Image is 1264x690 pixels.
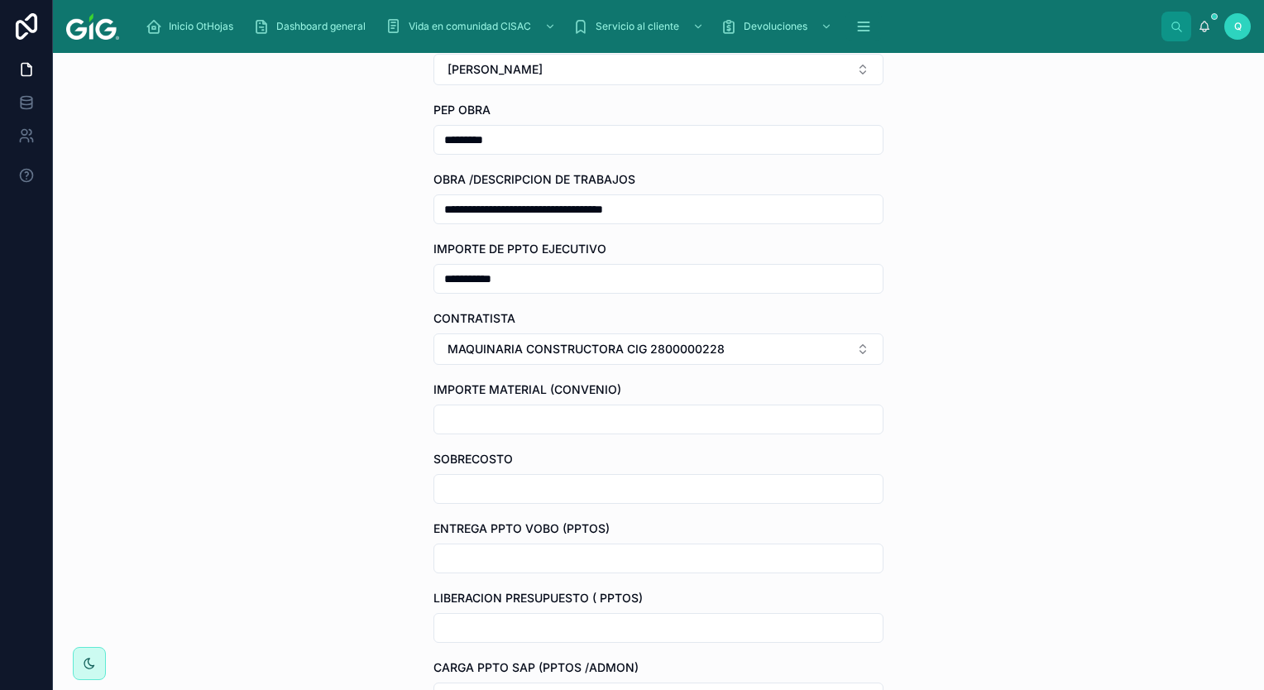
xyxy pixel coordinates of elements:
span: Devoluciones [744,20,807,33]
a: Devoluciones [716,12,840,41]
span: SOBRECOSTO [433,452,513,466]
span: CARGA PPTO SAP (PPTOS /ADMON) [433,660,639,674]
span: IMPORTE DE PPTO EJECUTIVO [433,242,606,256]
img: App logo [66,13,119,40]
span: Inicio OtHojas [169,20,233,33]
a: Inicio OtHojas [141,12,245,41]
span: CONTRATISTA [433,311,515,325]
a: Servicio al cliente [567,12,712,41]
span: IMPORTE MATERIAL (CONVENIO) [433,382,621,396]
span: PEP OBRA [433,103,491,117]
a: Vida en comunidad CISAC [381,12,564,41]
span: [PERSON_NAME] [448,61,543,78]
div: scrollable content [132,8,1161,45]
button: Select Button [433,333,883,365]
button: Select Button [433,54,883,85]
span: Vida en comunidad CISAC [409,20,531,33]
span: Servicio al cliente [596,20,679,33]
a: Dashboard general [248,12,377,41]
span: ENTREGA PPTO VOBO (PPTOS) [433,521,610,535]
span: Dashboard general [276,20,366,33]
span: OBRA /DESCRIPCION DE TRABAJOS [433,172,635,186]
span: LIBERACION PRESUPUESTO ( PPTOS) [433,591,643,605]
span: MAQUINARIA CONSTRUCTORA CIG 2800000228 [448,341,725,357]
span: Q [1234,20,1242,33]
